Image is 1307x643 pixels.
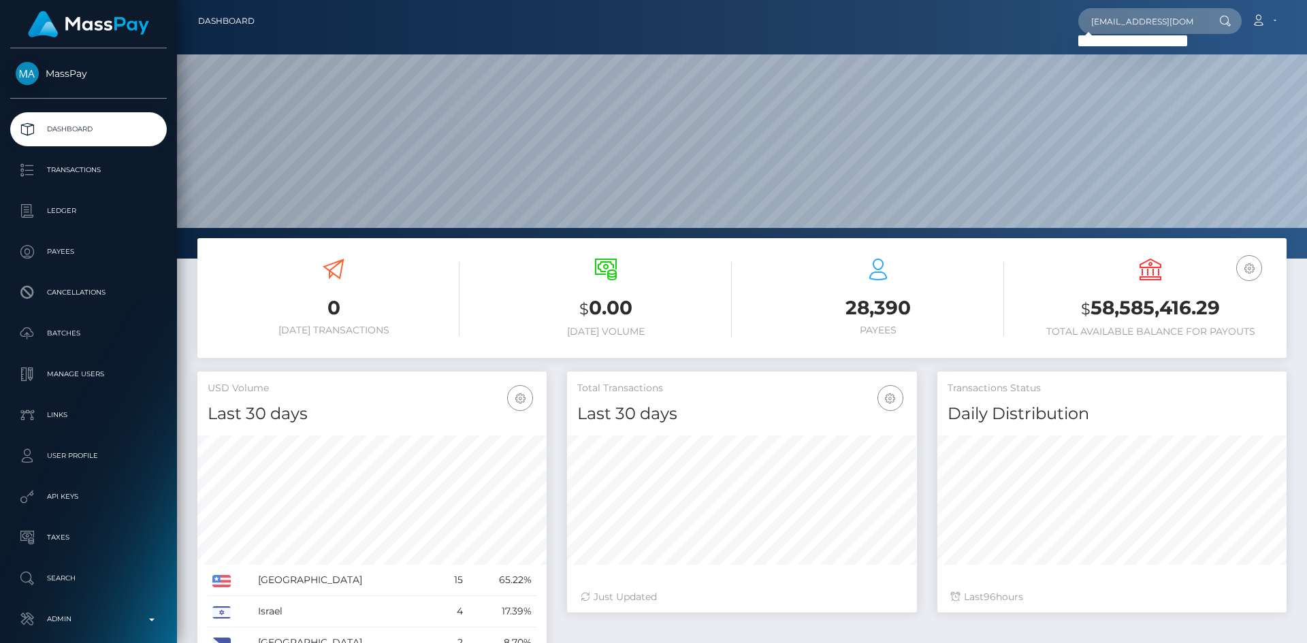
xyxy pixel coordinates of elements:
[1024,326,1276,337] h6: Total Available Balance for Payouts
[579,299,589,318] small: $
[253,596,438,627] td: Israel
[752,295,1004,321] h3: 28,390
[468,565,536,596] td: 65.22%
[212,606,231,619] img: IL.png
[10,357,167,391] a: Manage Users
[581,590,903,604] div: Just Updated
[1024,295,1276,323] h3: 58,585,416.29
[984,591,996,603] span: 96
[10,561,167,595] a: Search
[16,487,161,507] p: API Keys
[198,7,255,35] a: Dashboard
[212,575,231,587] img: US.png
[468,596,536,627] td: 17.39%
[10,153,167,187] a: Transactions
[10,398,167,432] a: Links
[16,405,161,425] p: Links
[16,446,161,466] p: User Profile
[16,323,161,344] p: Batches
[951,590,1273,604] div: Last hours
[10,316,167,350] a: Batches
[16,62,39,85] img: MassPay
[948,382,1276,395] h5: Transactions Status
[10,67,167,80] span: MassPay
[10,521,167,555] a: Taxes
[438,596,468,627] td: 4
[10,112,167,146] a: Dashboard
[208,382,536,395] h5: USD Volume
[480,295,732,323] h3: 0.00
[16,609,161,629] p: Admin
[1078,8,1206,34] input: Search...
[577,402,906,426] h4: Last 30 days
[253,565,438,596] td: [GEOGRAPHIC_DATA]
[10,235,167,269] a: Payees
[28,11,149,37] img: MassPay Logo
[208,295,459,321] h3: 0
[752,325,1004,336] h6: Payees
[16,364,161,384] p: Manage Users
[16,568,161,589] p: Search
[10,602,167,636] a: Admin
[16,527,161,548] p: Taxes
[16,201,161,221] p: Ledger
[438,565,468,596] td: 15
[16,282,161,303] p: Cancellations
[1081,299,1091,318] small: $
[10,439,167,473] a: User Profile
[16,242,161,262] p: Payees
[208,402,536,426] h4: Last 30 days
[208,325,459,336] h6: [DATE] Transactions
[577,382,906,395] h5: Total Transactions
[948,402,1276,426] h4: Daily Distribution
[16,160,161,180] p: Transactions
[10,480,167,514] a: API Keys
[16,119,161,139] p: Dashboard
[10,194,167,228] a: Ledger
[480,326,732,337] h6: [DATE] Volume
[10,276,167,310] a: Cancellations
